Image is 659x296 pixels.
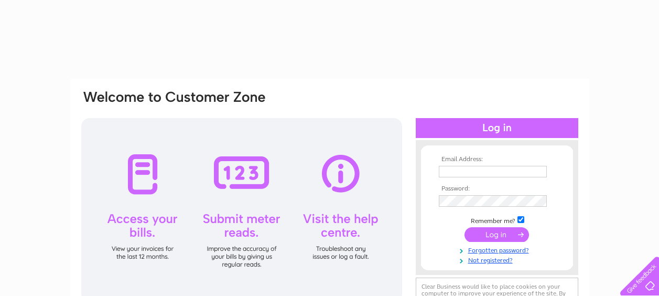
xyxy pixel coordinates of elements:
[464,227,529,242] input: Submit
[439,245,558,255] a: Forgotten password?
[436,215,558,225] td: Remember me?
[439,255,558,265] a: Not registered?
[436,156,558,163] th: Email Address:
[436,185,558,193] th: Password:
